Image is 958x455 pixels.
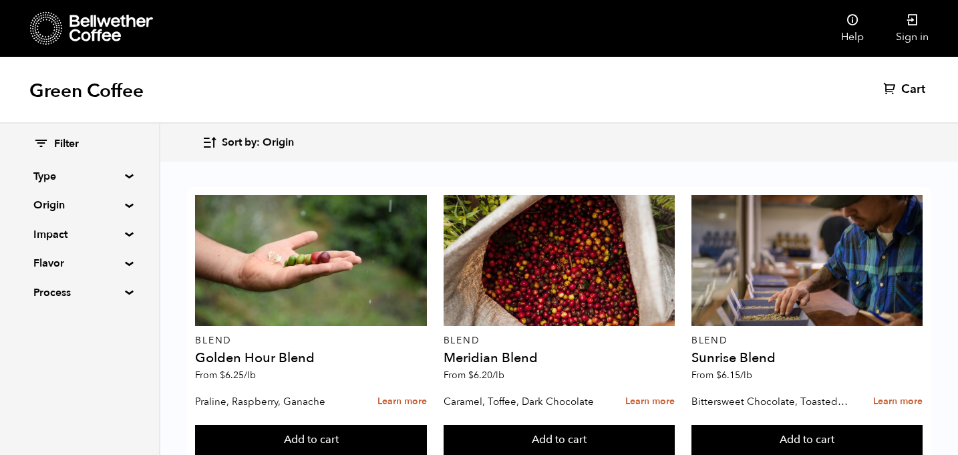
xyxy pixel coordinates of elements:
h4: Sunrise Blend [691,351,923,365]
span: Filter [54,137,79,152]
h4: Meridian Blend [444,351,675,365]
span: From [444,369,504,382]
summary: Process [33,285,126,301]
span: /lb [244,369,256,382]
a: Learn more [625,388,675,416]
span: /lb [740,369,752,382]
p: Blend [691,336,923,345]
a: Cart [883,82,929,98]
summary: Origin [33,197,126,213]
span: From [195,369,256,382]
h1: Green Coffee [29,79,144,103]
a: Learn more [377,388,427,416]
bdi: 6.15 [716,369,752,382]
span: Cart [901,82,925,98]
p: Praline, Raspberry, Ganache [195,392,353,412]
h4: Golden Hour Blend [195,351,426,365]
button: Sort by: Origin [202,127,294,158]
summary: Flavor [33,255,126,271]
span: $ [220,369,225,382]
summary: Impact [33,226,126,243]
span: From [691,369,752,382]
span: $ [716,369,722,382]
span: $ [468,369,474,382]
summary: Type [33,168,126,184]
a: Learn more [873,388,923,416]
bdi: 6.25 [220,369,256,382]
p: Bittersweet Chocolate, Toasted Marshmallow, Candied Orange, Praline [691,392,849,412]
p: Blend [195,336,426,345]
p: Blend [444,336,675,345]
p: Caramel, Toffee, Dark Chocolate [444,392,601,412]
bdi: 6.20 [468,369,504,382]
span: /lb [492,369,504,382]
span: Sort by: Origin [222,136,294,150]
